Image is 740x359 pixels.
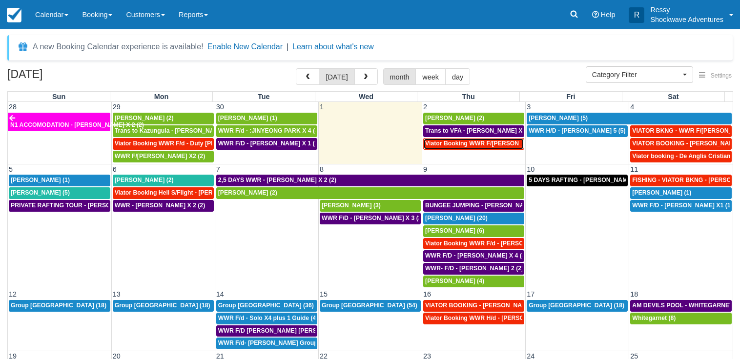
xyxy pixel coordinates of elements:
[292,42,374,51] a: Learn about what's new
[8,103,18,111] span: 28
[113,300,214,312] a: Group [GEOGRAPHIC_DATA] (18)
[115,115,174,121] span: [PERSON_NAME] (2)
[218,339,344,346] span: WWR F/d- [PERSON_NAME] Group X 30 (30)
[425,252,527,259] span: WWR F/D - [PERSON_NAME] X 4 (4)
[113,175,214,186] a: [PERSON_NAME] (2)
[650,15,723,24] p: Shockwave Adventures
[632,189,691,196] span: [PERSON_NAME] (1)
[115,189,268,196] span: Viator Booking Heli S/Flight - [PERSON_NAME] X 1 (1)
[154,93,169,100] span: Mon
[218,315,318,321] span: WWR F/d - Solo X4 plus 1 Guide (4)
[425,302,553,309] span: VIATOR BOOKING - [PERSON_NAME] X 4 (4)
[10,121,144,128] span: N1 ACCOMODATION - [PERSON_NAME] X 2 (2)
[319,103,325,111] span: 1
[216,325,317,337] a: WWR F/D [PERSON_NAME] [PERSON_NAME] GROVVE X2 (1)
[529,127,625,134] span: WWR H/D - [PERSON_NAME] 5 (5)
[527,125,628,137] a: WWR H/D - [PERSON_NAME] 5 (5)
[425,278,484,284] span: [PERSON_NAME] (4)
[629,103,635,111] span: 4
[9,300,110,312] a: Group [GEOGRAPHIC_DATA] (18)
[215,103,225,111] span: 30
[11,302,106,309] span: Group [GEOGRAPHIC_DATA] (18)
[115,140,269,147] span: Viator Booking WWR F/d - Duty [PERSON_NAME] 2 (2)
[8,165,14,173] span: 5
[592,70,680,80] span: Category Filter
[527,113,732,124] a: [PERSON_NAME] (5)
[113,125,214,137] a: Trans to Kazungula - [PERSON_NAME] x 1 (2)
[218,177,336,183] span: 2,5 DAYS WWR - [PERSON_NAME] X 2 (2)
[113,187,214,199] a: Viator Booking Heli S/Flight - [PERSON_NAME] X 1 (1)
[629,165,639,173] span: 11
[693,69,738,83] button: Settings
[445,68,470,85] button: day
[322,215,424,221] span: WWR F\D - [PERSON_NAME] X 3 (3)
[215,290,225,298] span: 14
[423,300,524,312] a: VIATOR BOOKING - [PERSON_NAME] X 4 (4)
[668,93,678,100] span: Sat
[425,115,484,121] span: [PERSON_NAME] (2)
[216,313,317,324] a: WWR F/d - Solo X4 plus 1 Guide (4)
[425,127,536,134] span: Trans to VFA - [PERSON_NAME] X 2 (2)
[629,290,639,298] span: 18
[216,138,317,150] a: WWR F/D - [PERSON_NAME] X 1 (1)
[526,165,535,173] span: 10
[320,200,421,212] a: [PERSON_NAME] (3)
[425,215,488,221] span: [PERSON_NAME] (20)
[423,213,524,224] a: [PERSON_NAME] (20)
[415,68,446,85] button: week
[320,300,421,312] a: Group [GEOGRAPHIC_DATA] (54)
[113,200,214,212] a: WWR - [PERSON_NAME] X 2 (2)
[423,276,524,287] a: [PERSON_NAME] (4)
[425,227,484,234] span: [PERSON_NAME] (6)
[113,138,214,150] a: Viator Booking WWR F/d - Duty [PERSON_NAME] 2 (2)
[115,177,174,183] span: [PERSON_NAME] (2)
[113,113,214,124] a: [PERSON_NAME] (2)
[9,175,110,186] a: [PERSON_NAME] (1)
[33,41,204,53] div: A new Booking Calendar experience is available!
[630,187,732,199] a: [PERSON_NAME] (1)
[215,165,221,173] span: 7
[216,125,317,137] a: WWR F/d - :JINYEONG PARK X 4 (4)
[462,93,474,100] span: Thu
[322,302,417,309] span: Group [GEOGRAPHIC_DATA] (54)
[115,302,210,309] span: Group [GEOGRAPHIC_DATA] (18)
[423,138,524,150] a: Viator Booking WWR F/[PERSON_NAME] X 2 (2)
[529,115,588,121] span: [PERSON_NAME] (5)
[527,300,628,312] a: Group [GEOGRAPHIC_DATA] (18)
[425,202,549,209] span: BUNGEE JUMPING - [PERSON_NAME] 2 (2)
[8,113,110,131] a: N1 ACCOMODATION - [PERSON_NAME] X 2 (2)
[423,225,524,237] a: [PERSON_NAME] (6)
[423,313,524,324] a: Viator Booking WWR H/d - [PERSON_NAME] X 4 (4)
[207,42,283,52] button: Enable New Calendar
[632,315,676,321] span: Whitegarnet (8)
[601,11,616,19] span: Help
[113,151,214,162] a: WWR F/[PERSON_NAME] X2 (2)
[423,250,524,262] a: WWR F/D - [PERSON_NAME] X 4 (4)
[629,7,644,23] div: R
[112,165,118,173] span: 6
[8,290,18,298] span: 12
[320,213,421,224] a: WWR F\D - [PERSON_NAME] X 3 (3)
[218,140,320,147] span: WWR F/D - [PERSON_NAME] X 1 (1)
[592,11,599,18] i: Help
[115,202,206,209] span: WWR - [PERSON_NAME] X 2 (2)
[115,127,244,134] span: Trans to Kazungula - [PERSON_NAME] x 1 (2)
[9,187,110,199] a: [PERSON_NAME] (5)
[216,113,317,124] a: [PERSON_NAME] (1)
[7,8,21,22] img: checkfront-main-nav-mini-logo.png
[218,327,394,334] span: WWR F/D [PERSON_NAME] [PERSON_NAME] GROVVE X2 (1)
[630,200,732,212] a: WWR F/D - [PERSON_NAME] X1 (1)
[526,103,532,111] span: 3
[115,153,206,160] span: WWR F/[PERSON_NAME] X2 (2)
[287,42,288,51] span: |
[630,125,732,137] a: VIATOR BKNG - WWR F/[PERSON_NAME] 3 (3)
[425,265,523,272] span: WWR- F/D - [PERSON_NAME] 2 (2)
[319,68,354,85] button: [DATE]
[423,125,524,137] a: Trans to VFA - [PERSON_NAME] X 2 (2)
[529,302,624,309] span: Group [GEOGRAPHIC_DATA] (18)
[425,240,620,247] span: Viator Booking WWR F/d - [PERSON_NAME] [PERSON_NAME] X2 (2)
[566,93,575,100] span: Fri
[52,93,65,100] span: Sun
[9,200,110,212] a: PRIVATE RAFTING TOUR - [PERSON_NAME] X 5 (5)
[630,138,732,150] a: VIATOR BOOKING - [PERSON_NAME] 2 (2)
